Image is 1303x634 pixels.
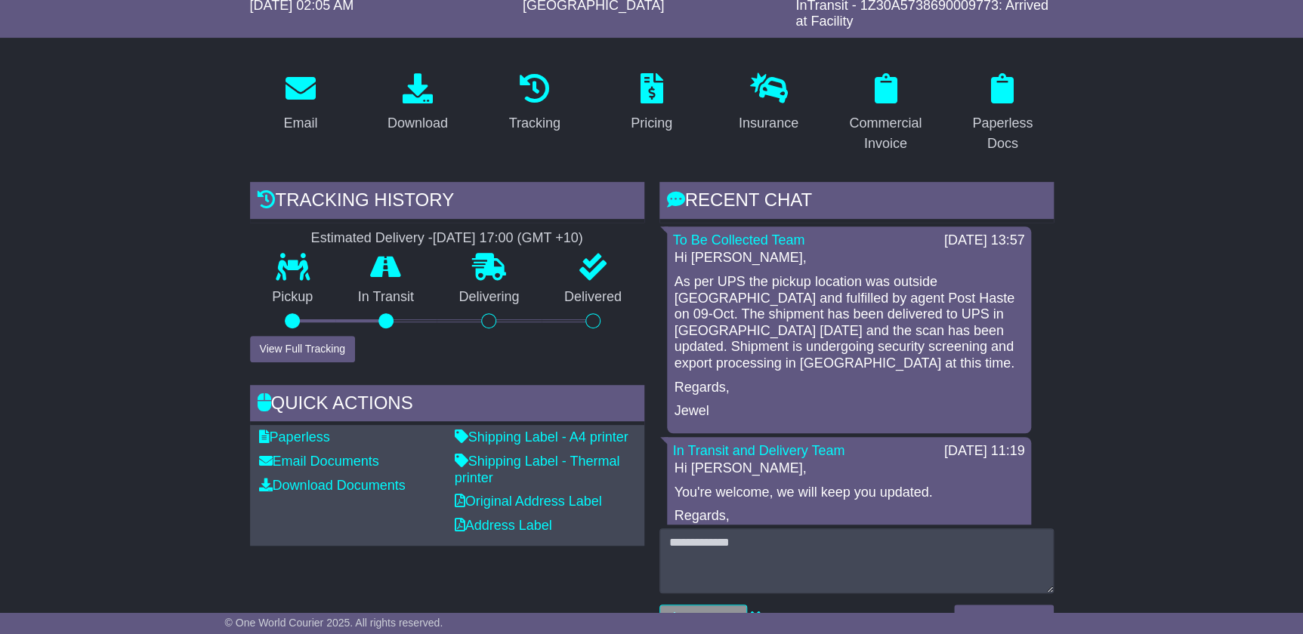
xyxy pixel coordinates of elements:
a: Download [378,68,458,139]
div: RECENT CHAT [659,182,1054,223]
div: [DATE] 13:57 [944,232,1025,249]
div: Paperless Docs [962,113,1044,154]
p: As per UPS the pickup location was outside [GEOGRAPHIC_DATA] and fulfilled by agent Post Haste on... [675,274,1024,372]
a: Paperless Docs [952,68,1054,159]
div: Email [283,113,317,134]
div: Quick Actions [250,385,644,426]
a: Download Documents [259,478,406,493]
p: Hi [PERSON_NAME], [675,460,1024,477]
div: Insurance [739,113,798,134]
p: You're welcome, we will keep you updated. [675,485,1024,501]
div: Estimated Delivery - [250,230,644,247]
div: Pricing [631,113,672,134]
div: Download [388,113,448,134]
div: [DATE] 17:00 (GMT +10) [433,230,583,247]
button: Send a Message [954,605,1053,631]
p: In Transit [335,289,437,306]
a: Insurance [729,68,808,139]
a: Commercial Invoice [835,68,937,159]
button: View Full Tracking [250,336,355,362]
p: Delivering [437,289,542,306]
p: Pickup [250,289,336,306]
p: Regards, [675,508,1024,525]
div: [DATE] 11:19 [944,443,1025,460]
a: To Be Collected Team [673,232,805,248]
div: Tracking history [250,182,644,223]
a: Original Address Label [455,494,602,509]
a: Pricing [621,68,682,139]
a: Paperless [259,429,330,445]
a: In Transit and Delivery Team [673,443,845,458]
a: Shipping Label - A4 printer [455,429,628,445]
div: Tracking [508,113,560,134]
p: Regards, [675,380,1024,396]
p: Delivered [542,289,644,306]
a: Email [273,68,327,139]
a: Email Documents [259,454,379,469]
a: Tracking [499,68,570,139]
div: Commercial Invoice [844,113,927,154]
p: Hi [PERSON_NAME], [675,250,1024,266]
p: Jewel [675,403,1024,420]
span: © One World Courier 2025. All rights reserved. [225,617,443,629]
a: Address Label [455,518,552,533]
a: Shipping Label - Thermal printer [455,454,620,485]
